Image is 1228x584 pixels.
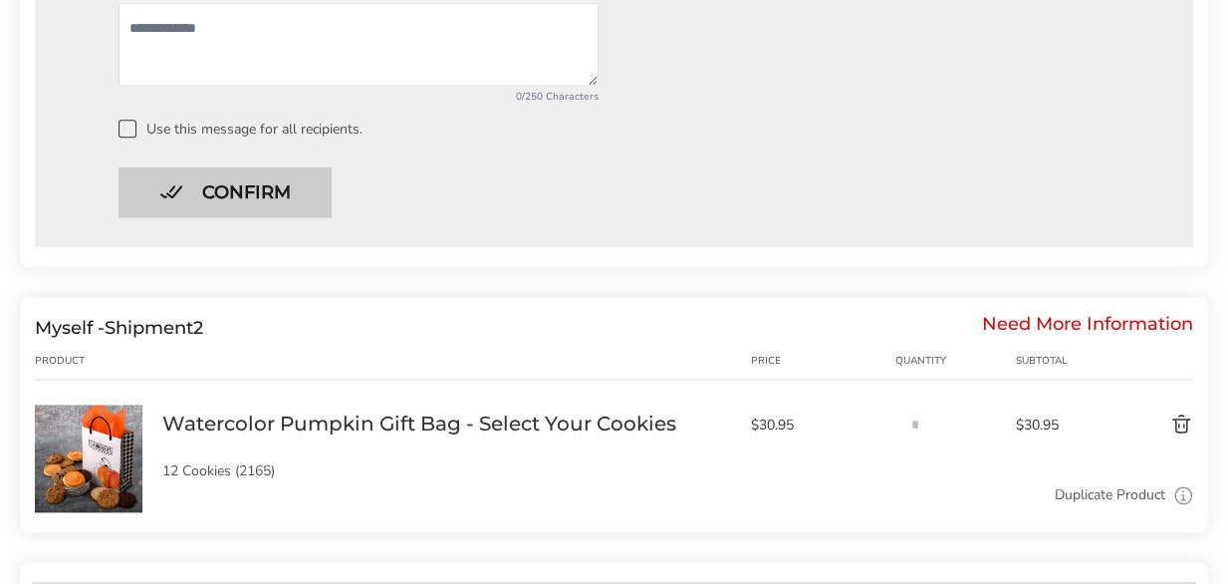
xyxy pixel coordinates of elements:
button: Confirm button [119,167,332,217]
button: Delete product [1096,413,1193,437]
p: 12 Cookies (2165) [162,464,731,478]
span: 2 [193,317,203,339]
div: Shipment [35,317,203,339]
div: Price [751,353,895,369]
input: Quantity input [895,405,935,444]
span: $30.95 [1015,416,1096,435]
div: Quantity [895,353,1015,369]
img: Watercolor Pumpkin Gift Bag - Select Your Cookies [35,405,142,512]
div: Product [35,353,162,369]
a: Watercolor Pumpkin Gift Bag - Select Your Cookies [162,411,676,437]
a: Watercolor Pumpkin Gift Bag - Select Your Cookies [35,404,142,423]
a: Duplicate Product [1055,484,1165,506]
div: Subtotal [1015,353,1096,369]
span: Myself - [35,317,105,339]
label: Use this message for all recipients. [119,120,1160,138]
span: $30.95 [751,416,885,435]
textarea: Add a message [119,3,599,86]
div: Need More Information [982,317,1193,339]
div: 0/250 Characters [119,90,599,104]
